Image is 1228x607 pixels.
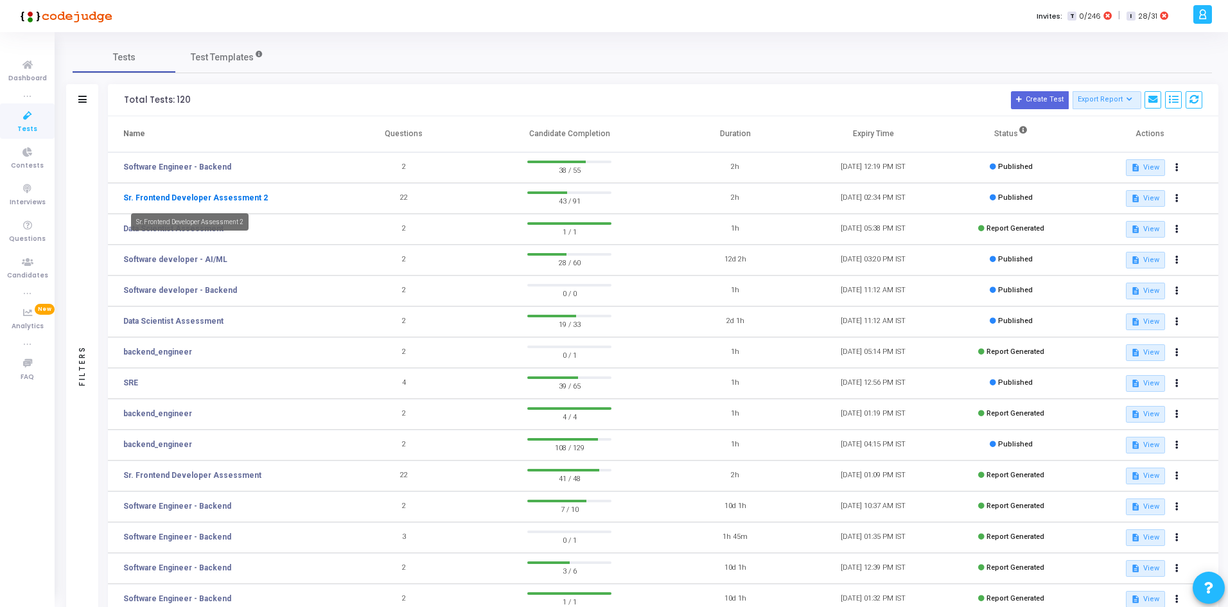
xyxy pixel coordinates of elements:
td: [DATE] 10:37 AM IST [804,491,942,522]
td: [DATE] 04:15 PM IST [804,430,942,461]
td: [DATE] 03:20 PM IST [804,245,942,276]
td: [DATE] 12:56 PM IST [804,368,942,399]
button: Create Test [1011,91,1069,109]
span: Report Generated [987,347,1044,356]
td: 2 [335,245,473,276]
mat-icon: description [1131,194,1140,203]
td: [DATE] 12:39 PM IST [804,553,942,584]
mat-icon: description [1131,410,1140,419]
td: 2 [335,214,473,245]
a: backend_engineer [123,408,192,419]
a: Data Scientist Assessment [123,315,224,327]
span: Contests [11,161,44,172]
a: backend_engineer [123,439,192,450]
a: Software Engineer - Backend [123,531,231,543]
a: Software Engineer - Backend [123,161,231,173]
td: 10d 1h [666,553,804,584]
span: Report Generated [987,594,1044,603]
span: New [35,304,55,315]
button: View [1126,190,1165,207]
span: Published [998,440,1033,448]
td: 10d 1h [666,491,804,522]
mat-icon: description [1131,317,1140,326]
span: Report Generated [987,563,1044,572]
td: 2 [335,152,473,183]
span: 3 / 6 [527,564,611,577]
td: [DATE] 01:35 PM IST [804,522,942,553]
mat-icon: description [1131,564,1140,573]
td: 2 [335,430,473,461]
mat-icon: description [1131,256,1140,265]
td: [DATE] 01:09 PM IST [804,461,942,491]
span: 38 / 55 [527,163,611,176]
td: 2h [666,461,804,491]
span: Published [998,193,1033,202]
mat-icon: description [1131,533,1140,542]
td: 12d 2h [666,245,804,276]
td: [DATE] 02:34 PM IST [804,183,942,214]
mat-icon: description [1131,225,1140,234]
td: 2 [335,337,473,368]
td: 2h [666,183,804,214]
a: Software developer - AI/ML [123,254,227,265]
span: Analytics [12,321,44,332]
button: Export Report [1073,91,1141,109]
button: View [1126,252,1165,268]
span: Report Generated [987,502,1044,510]
td: 2 [335,399,473,430]
button: View [1126,498,1165,515]
td: 1h [666,430,804,461]
td: 2 [335,276,473,306]
td: 2h [666,152,804,183]
button: View [1126,468,1165,484]
mat-icon: description [1131,286,1140,295]
button: View [1126,437,1165,453]
span: 19 / 33 [527,317,611,330]
mat-icon: description [1131,163,1140,172]
span: Candidates [7,270,48,281]
span: 39 / 65 [527,379,611,392]
span: 4 / 4 [527,410,611,423]
button: View [1126,313,1165,330]
button: View [1126,221,1165,238]
span: Published [998,317,1033,325]
span: Report Generated [987,532,1044,541]
a: Sr. Frontend Developer Assessment 2 [123,192,268,204]
button: View [1126,283,1165,299]
span: | [1118,9,1120,22]
td: 1h [666,337,804,368]
mat-icon: description [1131,379,1140,388]
td: 1h [666,399,804,430]
td: 2d 1h [666,306,804,337]
th: Duration [666,116,804,152]
div: Sr. Frontend Developer Assessment 2 [131,213,249,231]
th: Status [942,116,1080,152]
a: Sr. Frontend Developer Assessment [123,470,261,481]
span: Published [998,378,1033,387]
a: SRE [123,377,138,389]
span: Report Generated [987,224,1044,233]
span: Interviews [10,197,46,208]
mat-icon: description [1131,348,1140,357]
td: [DATE] 12:19 PM IST [804,152,942,183]
td: 3 [335,522,473,553]
button: View [1126,159,1165,176]
a: Software Engineer - Backend [123,562,231,574]
span: Questions [9,234,46,245]
span: Tests [113,51,136,64]
span: 7 / 10 [527,502,611,515]
span: Report Generated [987,409,1044,418]
span: Dashboard [8,73,47,84]
img: logo [16,3,112,29]
th: Expiry Time [804,116,942,152]
td: 2 [335,491,473,522]
a: backend_engineer [123,346,192,358]
td: [DATE] 11:12 AM IST [804,306,942,337]
mat-icon: description [1131,471,1140,480]
td: 1h [666,276,804,306]
td: 22 [335,461,473,491]
div: Total Tests: 120 [124,95,191,105]
span: Report Generated [987,471,1044,479]
td: 2 [335,306,473,337]
span: 0 / 1 [527,533,611,546]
